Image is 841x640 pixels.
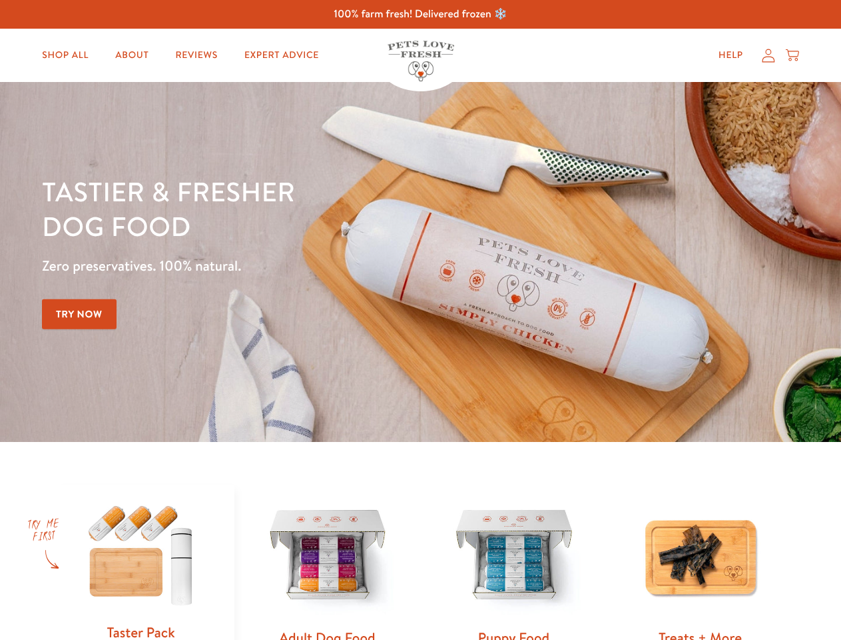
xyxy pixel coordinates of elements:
a: Reviews [164,42,228,69]
a: Help [708,42,754,69]
a: Shop All [31,42,99,69]
a: Expert Advice [234,42,330,69]
a: Try Now [42,299,117,329]
img: Pets Love Fresh [388,41,454,81]
a: About [105,42,159,69]
p: Zero preservatives. 100% natural. [42,254,547,278]
h1: Tastier & fresher dog food [42,174,547,243]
